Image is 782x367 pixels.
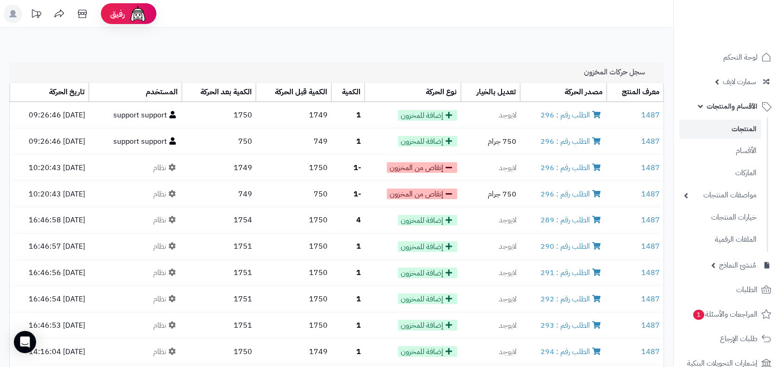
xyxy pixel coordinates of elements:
span: طلبات الإرجاع [720,332,757,345]
a: 1487 [641,294,660,305]
td: 1750 [256,208,331,233]
a: الطلبات [679,279,776,301]
a: 1487 [641,320,660,331]
a: الطلب رقم : 296 [540,136,603,147]
a: الطلب رقم : 291 [540,267,603,278]
td: 1750 [256,312,331,338]
a: الماركات [679,163,761,183]
img: logo-2.png [719,26,773,45]
a: المنتجات [679,120,761,139]
span: نظام [153,241,178,252]
span: إنقاص من المخزون [387,189,457,199]
span: لايوجد [499,294,516,305]
a: طلبات الإرجاع [679,328,776,350]
strong: 1 [356,241,361,252]
span: إضافة للمخزون [398,346,457,357]
th: الكمية قبل الحركة [256,83,331,102]
span: نظام [153,320,178,331]
a: الطلب رقم : 296 [540,110,603,121]
span: نظام [153,162,178,173]
a: 1487 [641,110,660,121]
strong: 4 [356,214,361,226]
span: إضافة للمخزون [398,136,457,147]
span: المراجعات والأسئلة [692,308,757,321]
td: 1750 [256,286,331,312]
th: تاريخ الحركة [10,83,89,102]
td: 1750 [182,103,256,128]
span: سمارت لايف [723,75,756,88]
span: الطلبات [736,283,757,296]
small: [DATE] 09:26:46 [29,110,85,121]
img: ai-face.png [129,5,147,23]
td: 1754 [182,208,256,233]
span: إضافة للمخزون [398,268,457,278]
a: الأقسام [679,141,761,161]
td: 1749 [256,103,331,128]
td: 749 [256,128,331,154]
td: 750 جرام [461,181,520,207]
th: نوع الحركة [365,83,461,102]
th: معرف المنتج [607,83,664,102]
th: الكمية [331,83,365,102]
span: نظام [153,214,178,226]
a: 1487 [641,241,660,252]
strong: 1 [356,320,361,331]
a: الطلب رقم : 293 [540,320,603,331]
td: 750 [256,181,331,207]
td: 1751 [182,234,256,260]
a: المراجعات والأسئلة1 [679,303,776,325]
span: نظام [153,189,178,200]
td: 1750 [256,234,331,260]
a: الطلب رقم : 296 [540,162,603,173]
small: [DATE] 16:46:58 [29,214,85,226]
span: نظام [153,346,178,357]
span: الأقسام والمنتجات [707,100,757,113]
td: support support [89,128,182,154]
span: لايوجد [499,214,516,226]
span: لايوجد [499,241,516,252]
strong: 1 [356,267,361,278]
a: الطلب رقم : 292 [540,294,603,305]
a: 1487 [641,346,660,357]
td: 1751 [182,312,256,338]
td: 1751 [182,260,256,286]
td: 1749 [256,339,331,365]
span: نظام [153,267,178,278]
td: support support [89,103,182,128]
small: [DATE] 16:46:56 [29,267,85,278]
strong: 1 [356,110,361,121]
td: 1750 [256,155,331,181]
strong: -1 [354,162,361,173]
span: إضافة للمخزون [398,320,457,330]
a: 1487 [641,162,660,173]
small: [DATE] 16:46:54 [29,294,85,305]
a: 1487 [641,189,660,200]
a: 1487 [641,214,660,226]
strong: 1 [356,136,361,147]
strong: 1 [356,346,361,357]
th: تعديل بالخيار [461,83,520,102]
a: الطلب رقم : 290 [540,241,603,252]
strong: -1 [354,189,361,200]
td: 750 جرام [461,128,520,154]
span: رفيق [110,8,125,19]
a: الطلب رقم : 294 [540,346,603,357]
span: لايوجد [499,346,516,357]
th: الكمية بعد الحركة [182,83,256,102]
small: [DATE] 16:46:53 [29,320,85,331]
span: مُنشئ النماذج [719,259,756,272]
td: 1749 [182,155,256,181]
small: [DATE] 09:26:46 [29,136,85,147]
a: الطلب رقم : 296 [540,189,603,200]
a: 1487 [641,267,660,278]
a: 1487 [641,136,660,147]
span: إضافة للمخزون [398,294,457,304]
span: إضافة للمخزون [398,215,457,226]
a: الطلب رقم : 289 [540,214,603,226]
a: تحديثات المنصة [25,5,48,25]
span: لايوجد [499,162,516,173]
th: المستخدم [89,83,182,102]
span: إنقاص من المخزون [387,162,457,173]
span: لايوجد [499,110,516,121]
td: 1750 [256,260,331,286]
